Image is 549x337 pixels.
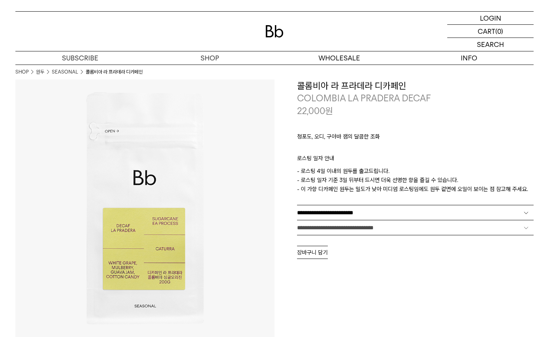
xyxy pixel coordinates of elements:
[297,132,534,145] p: 청포도, 오디, 구아바 잼의 달콤한 조화
[15,68,29,76] a: SHOP
[52,68,78,76] a: SEASONAL
[274,51,404,65] p: WHOLESALE
[447,25,534,38] a: CART (0)
[297,105,333,117] p: 22,000
[297,145,534,154] p: ㅤ
[36,68,44,76] a: 원두
[447,12,534,25] a: LOGIN
[297,80,534,92] h3: 콜롬비아 라 프라데라 디카페인
[495,25,503,38] p: (0)
[480,12,501,24] p: LOGIN
[297,167,534,194] p: - 로스팅 4일 이내의 원두를 출고드립니다. - 로스팅 일자 기준 3일 뒤부터 드시면 더욱 선명한 향을 즐길 수 있습니다. - 이 가향 디카페인 원두는 밀도가 낮아 미디엄 로...
[477,38,504,51] p: SEARCH
[478,25,495,38] p: CART
[297,154,534,167] p: 로스팅 일자 안내
[265,25,284,38] img: 로고
[297,246,328,259] button: 장바구니 담기
[325,105,333,116] span: 원
[404,51,534,65] p: INFO
[145,51,274,65] a: SHOP
[15,51,145,65] a: SUBSCRIBE
[86,68,143,76] li: 콜롬비아 라 프라데라 디카페인
[297,92,534,105] p: COLOMBIA LA PRADERA DECAF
